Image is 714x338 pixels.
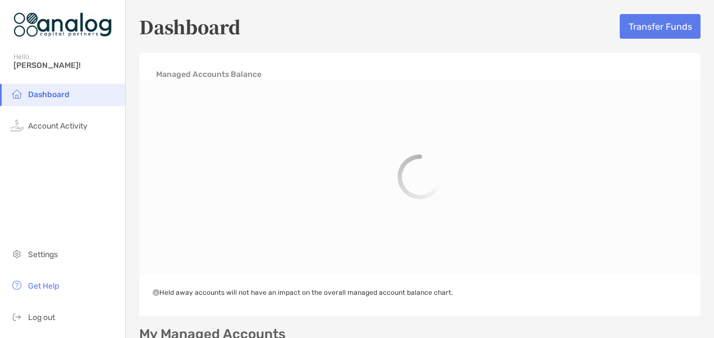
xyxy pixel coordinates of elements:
img: get-help icon [10,278,24,292]
img: Zoe Logo [13,4,112,45]
span: [PERSON_NAME]! [13,61,118,70]
span: Dashboard [28,90,70,99]
h5: Dashboard [139,13,241,39]
span: Log out [28,313,55,322]
img: household icon [10,87,24,101]
img: logout icon [10,310,24,323]
span: Get Help [28,281,59,291]
button: Transfer Funds [620,14,701,39]
h4: Managed Accounts Balance [156,70,262,79]
img: settings icon [10,247,24,261]
span: Held away accounts will not have an impact on the overall managed account balance chart. [153,289,453,296]
img: activity icon [10,118,24,132]
span: Account Activity [28,121,88,131]
span: Settings [28,250,58,259]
